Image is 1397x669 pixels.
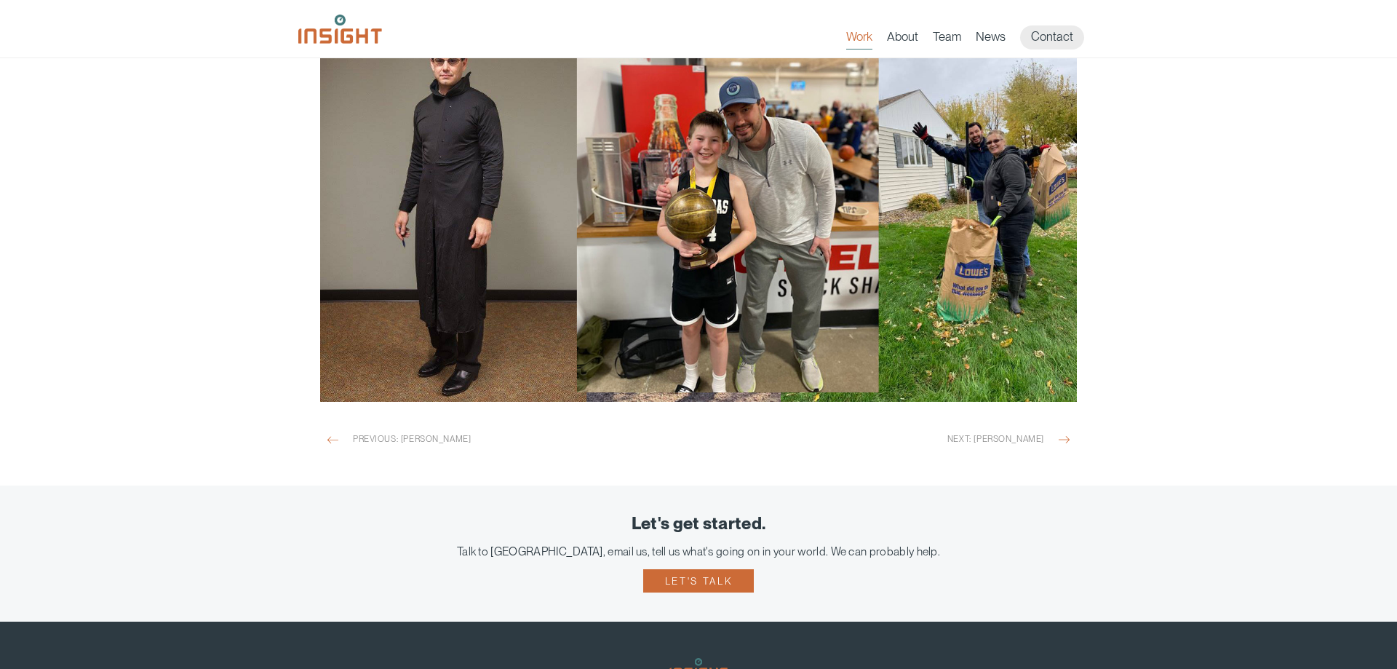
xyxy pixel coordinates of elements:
img: Insight Marketing Design [298,15,382,44]
a: Next: [PERSON_NAME] [714,432,1077,451]
div: Let's get started. [22,515,1375,534]
span: Next: [PERSON_NAME] [721,432,1044,451]
a: About [887,29,918,50]
a: Work [846,29,872,50]
div: Talk to [GEOGRAPHIC_DATA], email us, tell us what's going on in your world. We can probably help. [22,545,1375,558]
a: Team [933,29,961,50]
a: Previous: [PERSON_NAME] [320,432,683,451]
a: Let's talk [643,569,754,593]
nav: primary navigation menu [846,25,1099,50]
span: Previous: [PERSON_NAME] [353,432,676,451]
a: Contact [1020,25,1084,50]
a: News [976,29,1006,50]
